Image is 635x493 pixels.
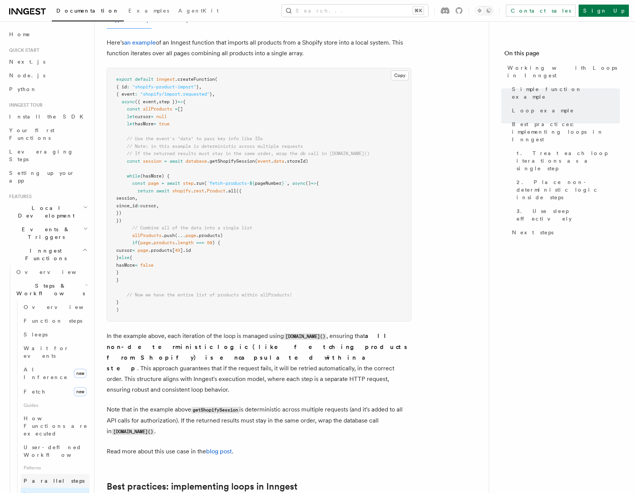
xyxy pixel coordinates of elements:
span: ` [284,181,287,186]
span: // Combine all of the data into a single list [132,225,252,230]
span: AgentKit [178,8,219,14]
span: ( [138,240,140,245]
p: Here's of an Inngest function that imports all products from a Shopify store into a local system.... [107,37,411,59]
span: === [196,240,204,245]
span: Function steps [24,318,82,324]
span: Best practices: implementing loops in Inngest [512,120,620,143]
a: Sleeps [21,328,90,341]
span: : [135,91,138,97]
span: { [183,99,186,104]
a: Best practices: implementing loops in Inngest [107,481,298,492]
span: { event [116,91,135,97]
a: Loop example [509,104,620,117]
span: . [271,158,274,164]
span: () [306,181,311,186]
span: event [258,158,271,164]
span: ) [116,307,119,312]
a: Fetchnew [21,384,90,399]
span: Steps & Workflows [13,282,85,297]
span: = [162,181,164,186]
span: export [116,77,132,82]
span: Inngest tour [6,102,43,108]
p: Read more about this use case in the . [107,446,411,457]
span: page [148,181,159,186]
span: .all [226,188,236,194]
span: null [156,114,167,119]
a: Next steps [509,226,620,239]
a: AgentKit [174,2,223,21]
span: 3. Use sleep effectively [517,207,620,222]
span: Sleeps [24,331,48,338]
span: shopify [172,188,191,194]
a: Contact sales [506,5,576,17]
span: .getShopifySession [207,158,255,164]
span: // Note: in this example is deterministic across multiple requests [127,144,303,149]
span: `fetch-products- [207,181,250,186]
a: User-defined Workflows [21,440,90,462]
a: Best practices: implementing loops in Inngest [509,117,620,146]
span: . [175,240,178,245]
span: page [138,248,148,253]
span: } [116,299,119,305]
button: Local Development [6,201,90,222]
a: Your first Functions [6,123,90,145]
span: . [204,188,207,194]
span: => [311,181,316,186]
span: Patterns [21,462,90,474]
span: (hasMore) { [140,173,170,179]
span: => [178,99,183,104]
a: Examples [124,2,174,21]
span: ].id [180,248,191,253]
span: Overview [16,269,95,275]
span: Next.js [9,59,45,65]
span: data [274,158,284,164]
span: ( [175,233,178,238]
span: return [138,188,154,194]
a: Leveraging Steps [6,145,90,166]
span: await [156,188,170,194]
span: while [127,173,140,179]
span: rest [194,188,204,194]
a: 2. Place non-deterministic logic inside steps [513,175,620,204]
code: [DOMAIN_NAME]() [284,333,326,340]
span: Inngest Functions [6,247,82,262]
span: allProducts [132,233,162,238]
span: step [183,181,194,186]
p: In the example above, each iteration of the loop is managed using , ensuring that . This approach... [107,331,411,395]
span: ({ event [135,99,156,104]
span: ( [255,158,258,164]
span: Simple function example [512,85,620,101]
button: Search...⌘K [282,5,428,17]
span: = [151,114,154,119]
span: step }) [159,99,178,104]
span: length [178,240,194,245]
a: Simple function example [509,82,620,104]
span: .products) [196,233,223,238]
span: Fetch [24,389,46,395]
span: = [175,106,178,112]
a: Parallel steps [21,474,90,488]
span: // Use the event's "data" to pass key info like IDs [127,136,263,141]
span: // If the returned results must stay in the same order, wrap the db call in [DOMAIN_NAME]() [127,151,369,156]
span: default [135,77,154,82]
span: cursor [135,114,151,119]
a: blog post [206,448,232,455]
span: { [130,255,132,260]
span: .run [194,181,204,186]
span: = [135,263,138,268]
span: Python [9,86,37,92]
a: Overview [13,265,90,279]
span: page [140,240,151,245]
span: = [154,121,156,126]
span: new [74,369,86,378]
a: Python [6,82,90,96]
span: Node.js [9,72,45,78]
span: } [282,181,284,186]
a: 1. Treat each loop iterations as a single step [513,146,620,175]
a: Overview [21,300,90,314]
span: "shopify-product-import" [132,84,196,90]
button: Events & Triggers [6,222,90,244]
span: How Functions are executed [24,415,88,437]
span: async [122,99,135,104]
span: = [132,248,135,253]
